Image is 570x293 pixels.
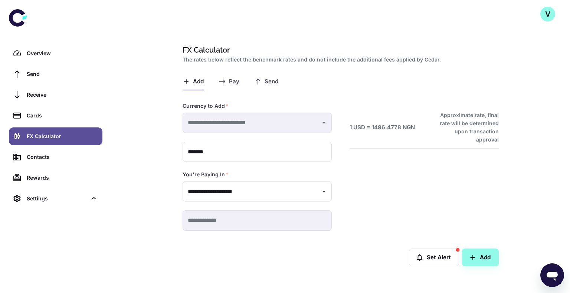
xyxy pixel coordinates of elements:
[9,148,102,166] a: Contacts
[9,169,102,187] a: Rewards
[27,49,98,57] div: Overview
[265,78,278,85] span: Send
[183,44,496,56] h1: FX Calculator
[9,86,102,104] a: Receive
[462,249,499,266] button: Add
[9,65,102,83] a: Send
[183,56,496,64] h2: The rates below reflect the benchmark rates and do not include the additional fees applied by Cedar.
[432,111,499,144] h6: Approximate rate, final rate will be determined upon transaction approval
[27,91,98,99] div: Receive
[9,44,102,62] a: Overview
[193,78,204,85] span: Add
[9,107,102,124] a: Cards
[183,171,229,178] label: You're Paying In
[540,263,564,287] iframe: Button to launch messaging window
[319,186,329,197] button: Open
[27,132,98,140] div: FX Calculator
[350,123,415,132] h6: 1 USD = 1496.4778 NGN
[27,174,98,182] div: Rewards
[27,111,98,120] div: Cards
[9,127,102,145] a: FX Calculator
[27,70,98,78] div: Send
[183,102,229,110] label: Currency to Add
[229,78,239,85] span: Pay
[540,7,555,21] button: V
[27,194,87,203] div: Settings
[27,153,98,161] div: Contacts
[9,190,102,207] div: Settings
[409,249,459,266] button: Set Alert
